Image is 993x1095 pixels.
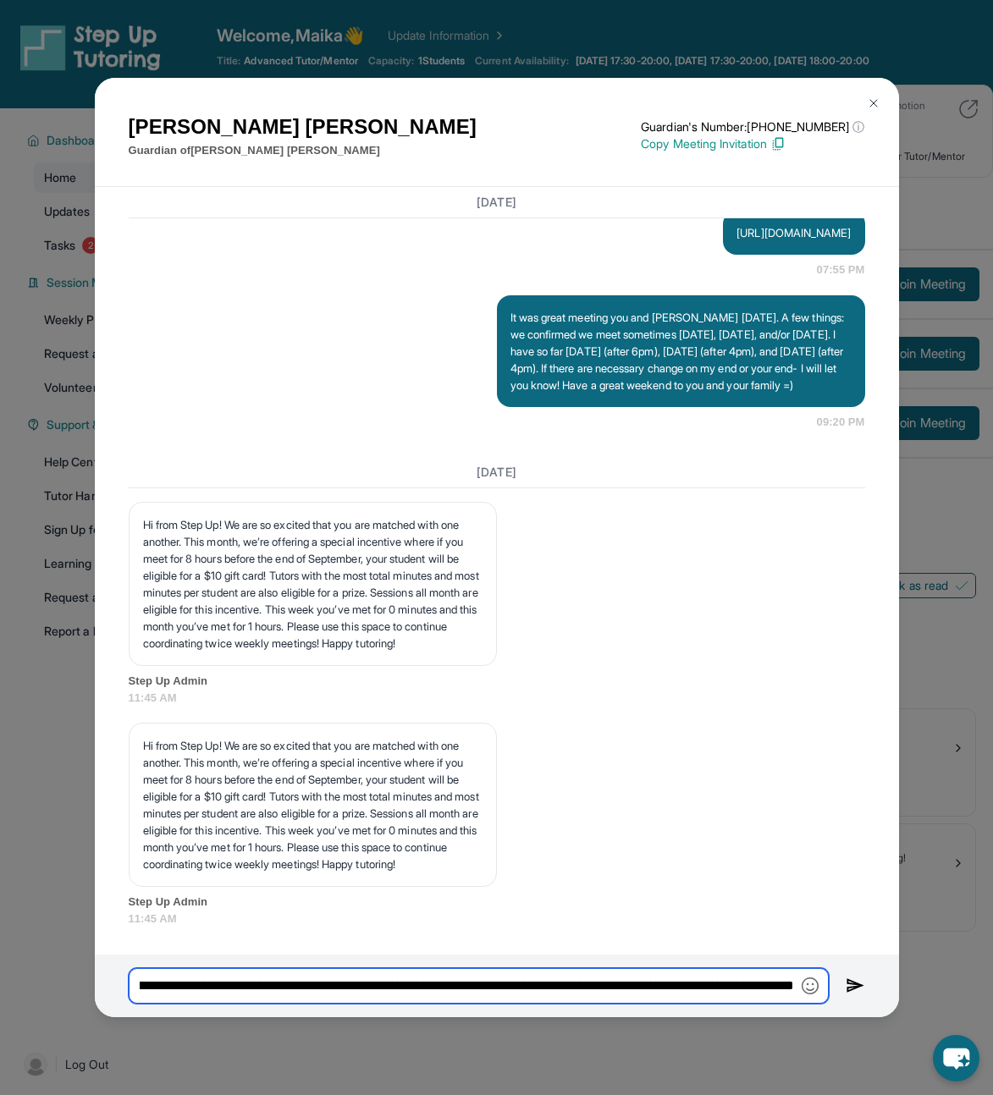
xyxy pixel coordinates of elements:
[143,737,483,872] p: Hi from Step Up! We are so excited that you are matched with one another. This month, we’re offer...
[846,976,865,996] img: Send icon
[867,96,880,110] img: Close Icon
[770,136,786,151] img: Copy Icon
[817,414,865,431] span: 09:20 PM
[129,673,865,690] span: Step Up Admin
[129,894,865,911] span: Step Up Admin
[817,261,865,278] span: 07:55 PM
[129,911,865,927] span: 11:45 AM
[129,142,477,159] p: Guardian of [PERSON_NAME] [PERSON_NAME]
[933,1035,979,1081] button: chat-button
[802,977,819,994] img: Emoji
[129,194,865,211] h3: [DATE]
[129,464,865,481] h3: [DATE]
[129,690,865,707] span: 11:45 AM
[641,135,864,152] p: Copy Meeting Invitation
[852,118,864,135] span: ⓘ
[510,309,852,393] p: It was great meeting you and [PERSON_NAME] [DATE]. A few things: we confirmed we meet sometimes [...
[129,112,477,142] h1: [PERSON_NAME] [PERSON_NAME]
[641,118,864,135] p: Guardian's Number: [PHONE_NUMBER]
[143,516,483,652] p: Hi from Step Up! We are so excited that you are matched with one another. This month, we’re offer...
[736,224,851,241] p: [URL][DOMAIN_NAME]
